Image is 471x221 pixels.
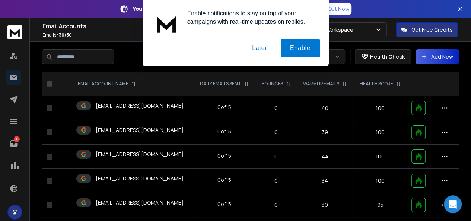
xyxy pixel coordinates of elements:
[96,126,184,134] p: [EMAIL_ADDRESS][DOMAIN_NAME]
[181,9,320,26] div: Enable notifications to stay on top of your campaigns with real-time updates on replies.
[200,81,241,87] p: DAILY EMAILS SENT
[217,152,231,160] div: 0 of 15
[217,176,231,184] div: 0 of 15
[303,81,339,87] p: WARMUP EMAILS
[217,201,231,208] div: 0 of 15
[152,9,181,39] img: notification icon
[96,199,184,206] p: [EMAIL_ADDRESS][DOMAIN_NAME]
[353,169,407,193] td: 100
[217,104,231,111] div: 0 of 15
[360,81,393,87] p: HEALTH SCORE
[260,129,292,136] p: 0
[96,175,184,182] p: [EMAIL_ADDRESS][DOMAIN_NAME]
[217,128,231,135] div: 0 of 15
[353,96,407,120] td: 100
[353,120,407,145] td: 100
[260,177,292,184] p: 0
[78,81,136,87] div: EMAIL ACCOUNT NAME
[281,39,320,57] button: Enable
[297,169,353,193] td: 34
[353,193,407,217] td: 95
[262,81,283,87] p: BOUNCES
[6,136,21,151] a: 1
[260,104,292,112] p: 0
[260,201,292,209] p: 0
[297,120,353,145] td: 39
[297,96,353,120] td: 40
[297,193,353,217] td: 39
[96,102,184,110] p: [EMAIL_ADDRESS][DOMAIN_NAME]
[444,195,462,213] div: Open Intercom Messenger
[14,136,20,142] p: 1
[353,145,407,169] td: 100
[243,39,276,57] button: Later
[96,151,184,158] p: [EMAIL_ADDRESS][DOMAIN_NAME]
[297,145,353,169] td: 44
[260,153,292,160] p: 0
